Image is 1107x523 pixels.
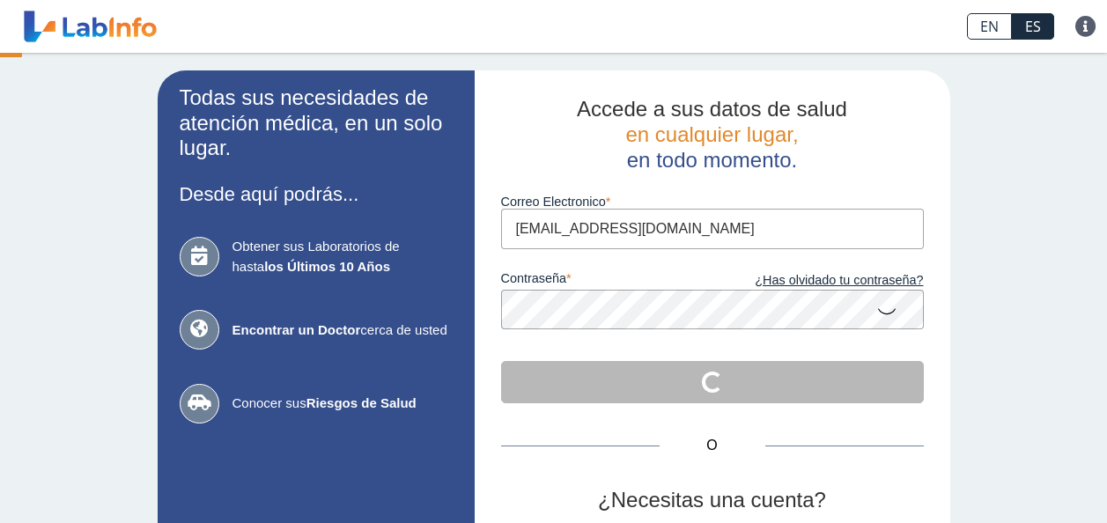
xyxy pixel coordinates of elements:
span: en todo momento. [627,148,797,172]
a: ¿Has olvidado tu contraseña? [712,271,924,291]
span: Accede a sus datos de salud [577,97,847,121]
b: los Últimos 10 Años [264,259,390,274]
label: contraseña [501,271,712,291]
b: Riesgos de Salud [306,395,417,410]
span: cerca de usted [232,320,453,341]
span: Conocer sus [232,394,453,414]
b: Encontrar un Doctor [232,322,361,337]
span: Obtener sus Laboratorios de hasta [232,237,453,276]
span: O [660,435,765,456]
a: EN [967,13,1012,40]
h3: Desde aquí podrás... [180,183,453,205]
span: en cualquier lugar, [625,122,798,146]
a: ES [1012,13,1054,40]
label: Correo Electronico [501,195,924,209]
h2: ¿Necesitas una cuenta? [501,488,924,513]
h2: Todas sus necesidades de atención médica, en un solo lugar. [180,85,453,161]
